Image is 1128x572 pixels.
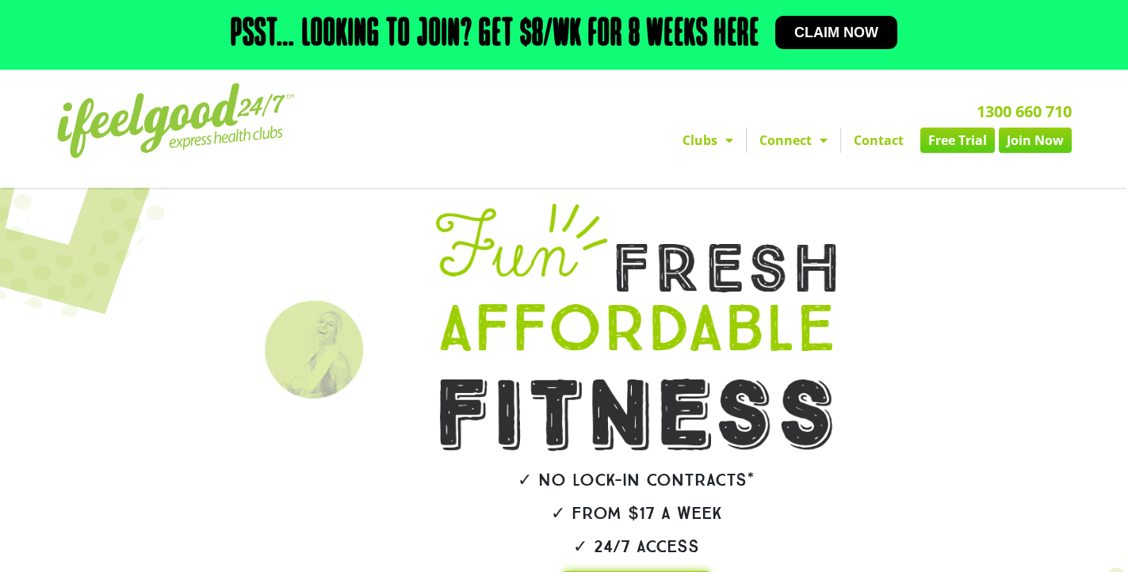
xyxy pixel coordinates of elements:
[231,16,759,54] h2: Psst… Looking to join? Get $8/wk for 8 weeks here
[392,505,881,522] h2: ✓ From $17 a week
[841,128,916,153] a: Contact
[920,128,995,153] a: Free Trial
[999,128,1072,153] a: Join Now
[418,128,1072,153] nav: Menu
[670,128,746,153] a: Clubs
[794,25,878,40] span: Claim now
[392,538,881,555] h2: ✓ 24/7 Access
[775,16,897,49] a: Claim now
[977,101,1072,122] a: 1300 660 710
[392,471,881,489] h2: ✓ No lock-in contracts*
[747,128,840,153] a: Connect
